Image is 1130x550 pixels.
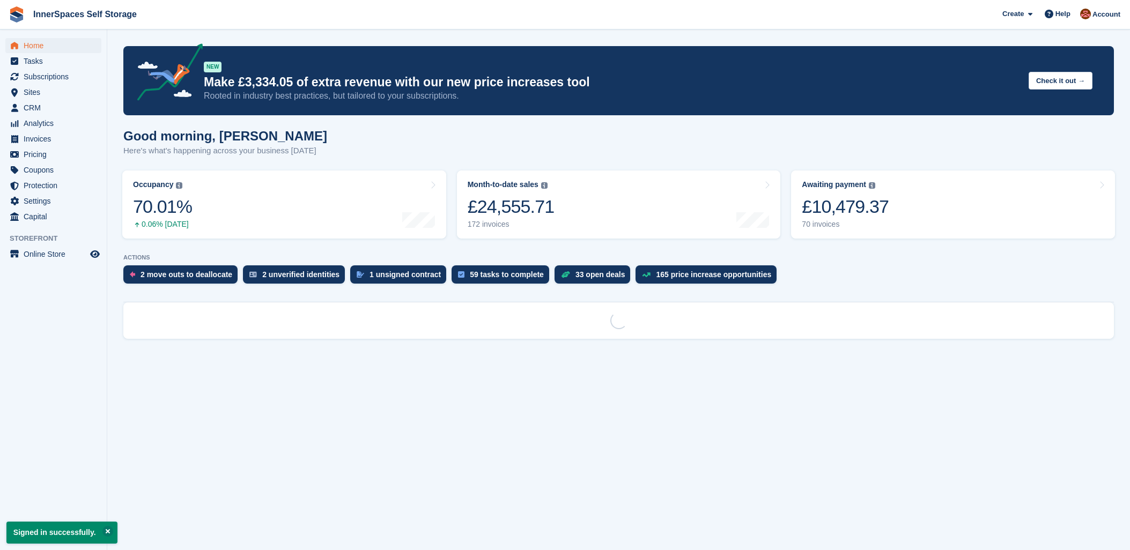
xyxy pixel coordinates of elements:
[88,248,101,261] a: Preview store
[1055,9,1070,19] span: Help
[24,178,88,193] span: Protection
[141,270,232,279] div: 2 move outs to deallocate
[458,271,464,278] img: task-75834270c22a3079a89374b754ae025e5fb1db73e45f91037f5363f120a921f8.svg
[468,180,538,189] div: Month-to-date sales
[541,182,548,189] img: icon-info-grey-7440780725fd019a000dd9b08b2336e03edf1995a4989e88bcd33f0948082b44.svg
[24,116,88,131] span: Analytics
[452,265,555,289] a: 59 tasks to complete
[24,194,88,209] span: Settings
[370,270,441,279] div: 1 unsigned contract
[575,270,625,279] div: 33 open deals
[561,271,570,278] img: deal-1b604bf984904fb50ccaf53a9ad4b4a5d6e5aea283cecdc64d6e3604feb123c2.svg
[457,170,781,239] a: Month-to-date sales £24,555.71 172 invoices
[470,270,544,279] div: 59 tasks to complete
[24,209,88,224] span: Capital
[5,54,101,69] a: menu
[802,180,866,189] div: Awaiting payment
[204,62,221,72] div: NEW
[656,270,771,279] div: 165 price increase opportunities
[176,182,182,189] img: icon-info-grey-7440780725fd019a000dd9b08b2336e03edf1995a4989e88bcd33f0948082b44.svg
[5,85,101,100] a: menu
[10,233,107,244] span: Storefront
[204,90,1020,102] p: Rooted in industry best practices, but tailored to your subscriptions.
[1029,72,1092,90] button: Check it out →
[24,100,88,115] span: CRM
[5,178,101,193] a: menu
[5,116,101,131] a: menu
[243,265,350,289] a: 2 unverified identities
[128,43,203,105] img: price-adjustments-announcement-icon-8257ccfd72463d97f412b2fc003d46551f7dbcb40ab6d574587a9cd5c0d94...
[5,209,101,224] a: menu
[24,147,88,162] span: Pricing
[24,85,88,100] span: Sites
[5,147,101,162] a: menu
[5,38,101,53] a: menu
[357,271,364,278] img: contract_signature_icon-13c848040528278c33f63329250d36e43548de30e8caae1d1a13099fd9432cc5.svg
[802,196,889,218] div: £10,479.37
[5,162,101,177] a: menu
[133,180,173,189] div: Occupancy
[24,131,88,146] span: Invoices
[130,271,135,278] img: move_outs_to_deallocate_icon-f764333ba52eb49d3ac5e1228854f67142a1ed5810a6f6cc68b1a99e826820c5.svg
[123,254,1114,261] p: ACTIONS
[249,271,257,278] img: verify_identity-adf6edd0f0f0b5bbfe63781bf79b02c33cf7c696d77639b501bdc392416b5a36.svg
[9,6,25,23] img: stora-icon-8386f47178a22dfd0bd8f6a31ec36ba5ce8667c1dd55bd0f319d3a0aa187defe.svg
[133,220,192,229] div: 0.06% [DATE]
[869,182,875,189] img: icon-info-grey-7440780725fd019a000dd9b08b2336e03edf1995a4989e88bcd33f0948082b44.svg
[5,100,101,115] a: menu
[5,194,101,209] a: menu
[262,270,339,279] div: 2 unverified identities
[123,129,327,143] h1: Good morning, [PERSON_NAME]
[468,196,555,218] div: £24,555.71
[24,69,88,84] span: Subscriptions
[1092,9,1120,20] span: Account
[204,75,1020,90] p: Make £3,334.05 of extra revenue with our new price increases tool
[5,69,101,84] a: menu
[555,265,636,289] a: 33 open deals
[642,272,651,277] img: price_increase_opportunities-93ffe204e8149a01c8c9dc8f82e8f89637d9d84a8eef4429ea346261dce0b2c0.svg
[468,220,555,229] div: 172 invoices
[802,220,889,229] div: 70 invoices
[24,54,88,69] span: Tasks
[350,265,452,289] a: 1 unsigned contract
[123,265,243,289] a: 2 move outs to deallocate
[122,170,446,239] a: Occupancy 70.01% 0.06% [DATE]
[24,162,88,177] span: Coupons
[5,247,101,262] a: menu
[636,265,782,289] a: 165 price increase opportunities
[6,522,117,544] p: Signed in successfully.
[5,131,101,146] a: menu
[1002,9,1024,19] span: Create
[123,145,327,157] p: Here's what's happening across your business [DATE]
[133,196,192,218] div: 70.01%
[24,38,88,53] span: Home
[1080,9,1091,19] img: Abby Tilley
[791,170,1115,239] a: Awaiting payment £10,479.37 70 invoices
[24,247,88,262] span: Online Store
[29,5,141,23] a: InnerSpaces Self Storage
